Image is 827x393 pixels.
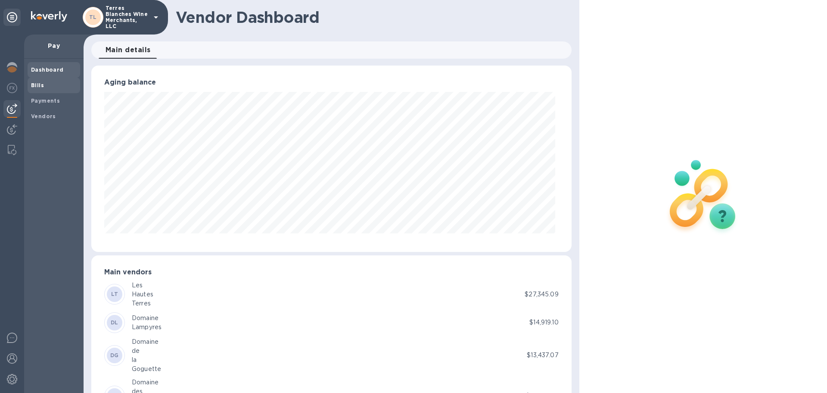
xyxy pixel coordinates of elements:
[132,365,161,374] div: Goguette
[132,378,159,387] div: Domaine
[132,299,153,308] div: Terres
[31,97,60,104] b: Payments
[31,41,77,50] p: Pay
[31,11,67,22] img: Logo
[7,83,17,93] img: Foreign exchange
[104,268,559,277] h3: Main vendors
[132,314,162,323] div: Domaine
[111,319,118,326] b: DL
[132,281,153,290] div: Les
[3,9,21,26] div: Unpin categories
[132,290,153,299] div: Hautes
[111,291,118,297] b: LT
[132,323,162,332] div: Lampyres
[31,82,44,88] b: Bills
[31,66,64,73] b: Dashboard
[132,346,161,355] div: de
[89,14,97,20] b: TL
[104,79,559,87] h3: Aging balance
[106,44,151,56] span: Main details
[132,337,161,346] div: Domaine
[527,351,558,360] p: $13,437.07
[106,5,149,29] p: Terres Blanches Wine Merchants, LLC
[525,290,558,299] p: $27,345.09
[176,8,566,26] h1: Vendor Dashboard
[110,352,119,358] b: DG
[132,355,161,365] div: la
[529,318,558,327] p: $14,919.10
[31,113,56,119] b: Vendors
